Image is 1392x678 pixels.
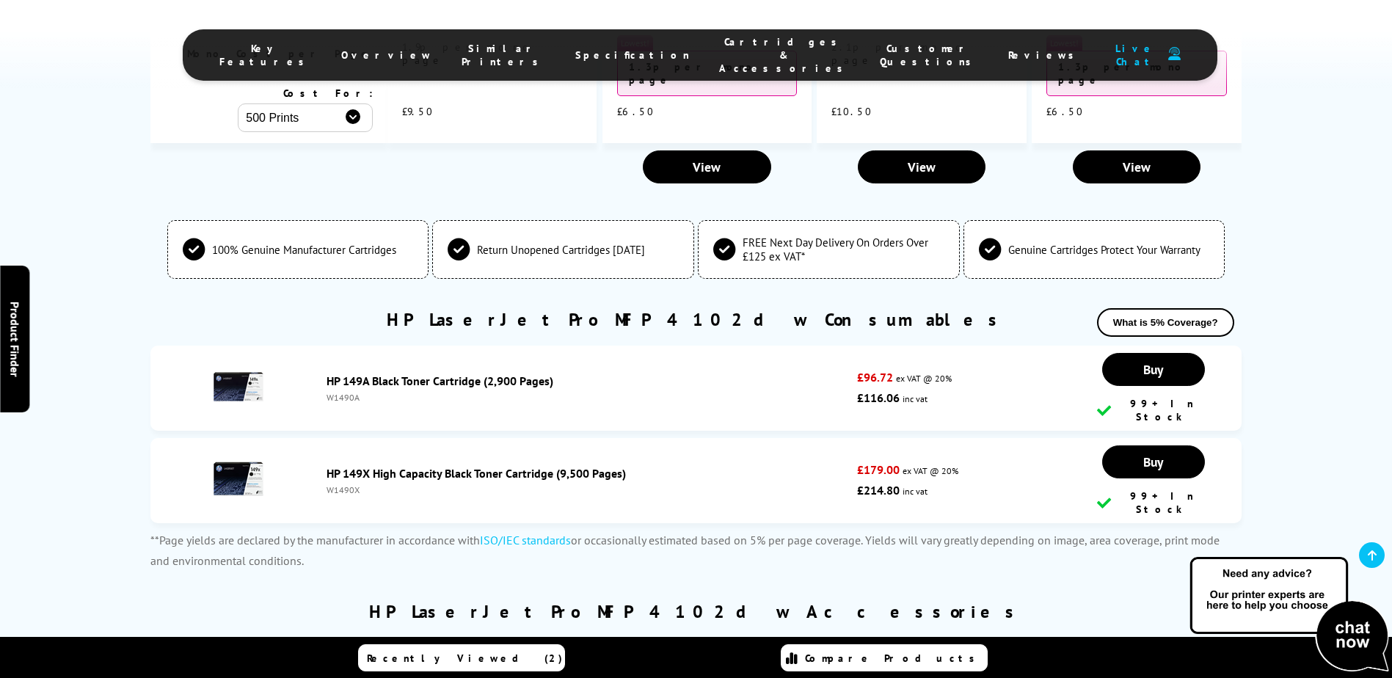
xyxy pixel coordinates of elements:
strong: £214.80 [857,483,900,497]
span: Cost For: [283,87,373,100]
strong: £116.06 [857,390,900,405]
span: Cartridges & Accessories [719,35,850,75]
span: Return Unopened Cartridges [DATE] [477,243,645,257]
div: 99+ In Stock [1097,489,1210,516]
span: £6.50 [617,105,655,118]
span: 100% Genuine Manufacturer Cartridges [212,243,396,257]
span: View [693,158,721,175]
span: ex VAT @ 20% [903,465,958,476]
span: FREE Next Day Delivery On Orders Over £125 ex VAT* [743,236,944,263]
span: Similar Printers [462,42,546,68]
span: inc vat [903,393,928,404]
a: HP LaserJet Pro MFP 4102dw Consumables [387,308,1006,331]
img: HP 149A Black Toner Cartridge (2,900 Pages) [213,361,264,412]
span: £6.50 [1046,105,1084,118]
div: W1490X [327,484,850,495]
span: £9.50 [402,105,434,118]
a: View [643,150,771,183]
span: Reviews [1008,48,1082,62]
a: View [858,150,986,183]
a: Recently Viewed (2) [358,644,565,671]
span: Key Features [219,42,312,68]
button: What is 5% Coverage? [1097,308,1234,337]
span: Customer Questions [880,42,979,68]
img: Open Live Chat window [1187,555,1392,675]
span: Genuine Cartridges Protect Your Warranty [1008,243,1200,257]
span: ex VAT @ 20% [896,373,952,384]
div: W1490A [327,392,850,403]
span: Overview [341,48,432,62]
span: Recently Viewed (2) [367,652,563,665]
a: HP 149X High Capacity Black Toner Cartridge (9,500 Pages) [327,466,626,481]
a: View [1073,150,1201,183]
img: user-headset-duotone.svg [1168,47,1181,61]
span: View [1123,158,1151,175]
a: Compare Products [781,644,988,671]
span: Live Chat [1111,42,1161,68]
span: Buy [1143,361,1163,378]
strong: £179.00 [857,462,900,477]
img: HP 149X High Capacity Black Toner Cartridge (9,500 Pages) [213,453,264,505]
span: View [908,158,936,175]
a: ISO/IEC standards [480,533,571,547]
span: inc vat [903,486,928,497]
a: HP LaserJet Pro MFP 4102dw Accessories [369,600,1023,623]
span: Product Finder [7,302,22,377]
div: 99+ In Stock [1097,397,1210,423]
p: **Page yields are declared by the manufacturer in accordance with or occasionally estimated based... [150,531,1241,570]
strong: £96.72 [857,370,893,384]
span: Buy [1143,453,1163,470]
span: Specification [575,48,690,62]
span: £10.50 [831,105,872,118]
a: HP 149A Black Toner Cartridge (2,900 Pages) [327,373,553,388]
span: Compare Products [805,652,983,665]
